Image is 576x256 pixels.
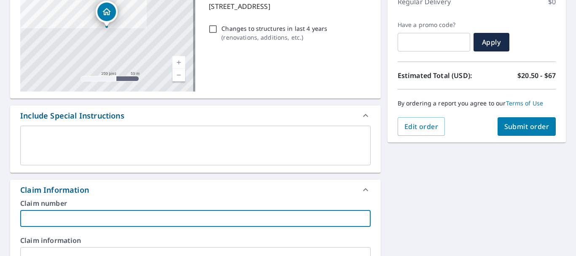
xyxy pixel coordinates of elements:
[172,56,185,69] a: Nivel actual 17, ampliar
[504,122,549,131] span: Submit order
[20,184,89,196] div: Claim Information
[172,69,185,81] a: Nivel actual 17, alejar
[474,33,509,51] button: Apply
[10,180,381,200] div: Claim Information
[398,21,470,29] label: Have a promo code?
[221,24,327,33] p: Changes to structures in last 4 years
[480,38,503,47] span: Apply
[517,70,556,81] p: $20.50 - $67
[96,1,118,27] div: Dropped pin, building 1, Residential property, 1911 Monument Canyon Dr Grand Junction, CO 81507
[20,110,124,121] div: Include Special Instructions
[221,33,327,42] p: ( renovations, additions, etc. )
[398,100,556,107] p: By ordering a report you agree to our
[20,200,371,207] label: Claim number
[209,1,367,11] p: [STREET_ADDRESS]
[498,117,556,136] button: Submit order
[20,237,371,244] label: Claim information
[404,122,439,131] span: Edit order
[506,99,544,107] a: Terms of Use
[398,117,445,136] button: Edit order
[10,105,381,126] div: Include Special Instructions
[398,70,477,81] p: Estimated Total (USD):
